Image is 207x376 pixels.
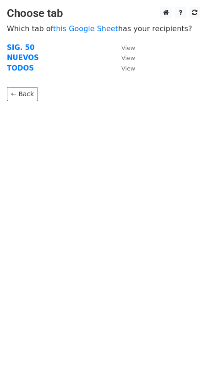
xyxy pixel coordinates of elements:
[7,87,38,101] a: ← Back
[112,54,135,62] a: View
[7,44,35,52] a: SIG. 50
[121,65,135,72] small: View
[121,44,135,51] small: View
[121,54,135,61] small: View
[112,44,135,52] a: View
[53,24,118,33] a: this Google Sheet
[7,54,39,62] a: NUEVOS
[7,24,200,33] p: Which tab of has your recipients?
[7,64,34,72] a: TODOS
[112,64,135,72] a: View
[7,7,200,20] h3: Choose tab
